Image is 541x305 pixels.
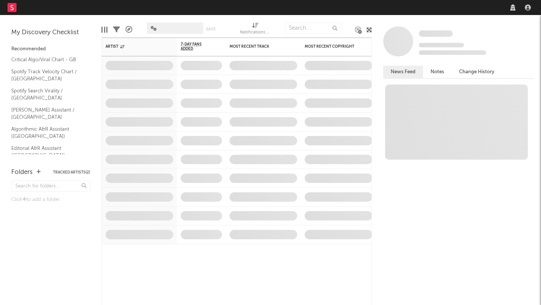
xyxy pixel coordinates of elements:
[106,44,162,49] div: Artist
[383,66,423,78] button: News Feed
[230,44,286,49] div: Most Recent Track
[419,30,453,37] span: Some Artist
[101,19,107,41] div: Edit Columns
[419,43,464,47] span: Tracking Since: [DATE]
[11,144,83,160] a: Editorial A&R Assistant ([GEOGRAPHIC_DATA])
[11,45,90,54] div: Recommended
[452,66,502,78] button: Change History
[11,181,90,192] input: Search for folders...
[181,42,211,51] span: 7-Day Fans Added
[285,23,341,34] input: Search...
[419,30,453,38] a: Some Artist
[53,171,90,174] button: Tracked Artists(2)
[11,106,83,121] a: [PERSON_NAME] Assistant / [GEOGRAPHIC_DATA]
[240,19,270,41] div: Notifications (Artist)
[423,66,452,78] button: Notes
[419,50,486,55] span: 0 fans last week
[11,125,83,140] a: Algorithmic A&R Assistant ([GEOGRAPHIC_DATA])
[11,87,83,102] a: Spotify Search Virality / [GEOGRAPHIC_DATA]
[206,27,216,31] button: Save
[305,44,361,49] div: Most Recent Copyright
[240,28,270,37] div: Notifications (Artist)
[11,56,83,64] a: Critical Algo/Viral Chart - GB
[11,28,90,37] div: My Discovery Checklist
[125,19,132,41] div: A&R Pipeline
[113,19,120,41] div: Filters
[11,68,83,83] a: Spotify Track Velocity Chart / [GEOGRAPHIC_DATA]
[11,168,33,177] div: Folders
[11,195,90,204] div: Click to add a folder.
